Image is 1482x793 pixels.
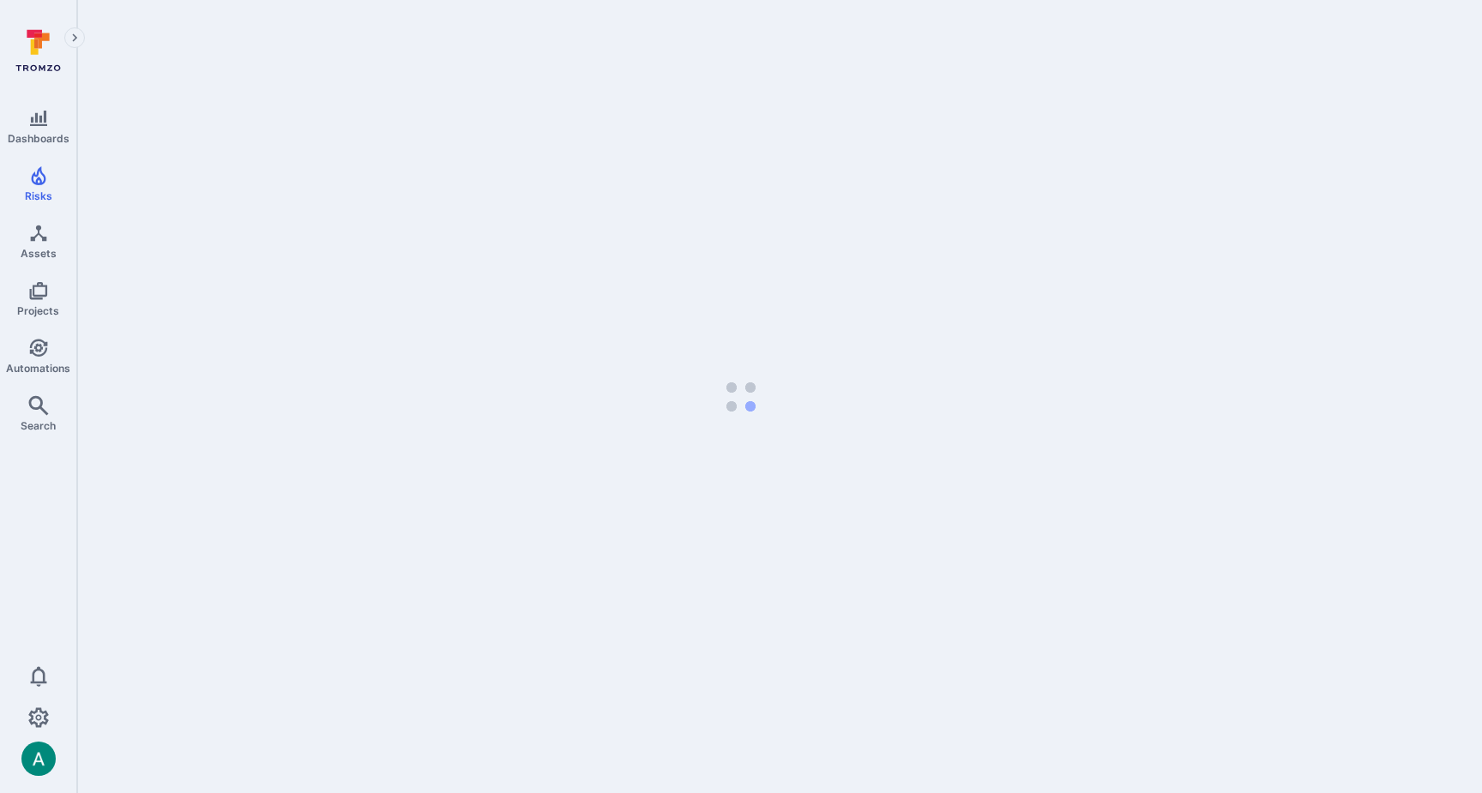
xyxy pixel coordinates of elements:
span: Search [21,419,56,432]
span: Risks [25,189,52,202]
span: Dashboards [8,132,69,145]
span: Assets [21,247,57,260]
span: Projects [17,304,59,317]
i: Expand navigation menu [69,31,81,45]
div: Arjan Dehar [21,742,56,776]
img: ACg8ocLSa5mPYBaXNx3eFu_EmspyJX0laNWN7cXOFirfQ7srZveEpg=s96-c [21,742,56,776]
button: Expand navigation menu [64,27,85,48]
span: Automations [6,362,70,375]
